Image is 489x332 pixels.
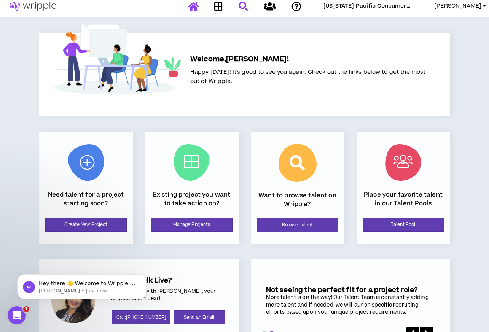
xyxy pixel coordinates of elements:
span: Happy [DATE]! It's good to see you again. Check out the links below to get the most out of Wripple. [190,68,426,85]
span: 1 [23,306,29,312]
a: Call:[PHONE_NUMBER] [112,310,170,324]
h5: Need to Talk Live? [110,276,226,284]
span: Georgia-Pacific Consumer Products - Retail & Pro [323,2,425,10]
a: Browse Talent [257,218,338,232]
img: Talent Pool [385,144,421,181]
p: Need talent for a project starting soon? [45,191,127,208]
a: Manage Projects [151,218,233,232]
a: Talent Pool [363,218,444,232]
iframe: Intercom live chat [8,306,26,324]
div: More talent is on the way! Our Talent Team is constantly adding more talent and if needed, we wil... [266,294,435,316]
p: Want to browse talent on Wripple? [257,191,338,208]
a: Send an Email [174,310,225,324]
p: Existing project you want to take action on? [151,191,233,208]
p: Schedule call with [PERSON_NAME], your Wripple Client Lead. [110,288,226,303]
span: [PERSON_NAME] [434,2,481,10]
img: Current Projects [174,144,210,181]
h5: Not seeing the perfect fit for a project role? [266,286,435,294]
img: New Project [68,144,104,181]
h5: Welcome, [PERSON_NAME] ! [190,54,426,65]
a: Create New Project [45,218,127,232]
iframe: Intercom notifications message [6,258,158,311]
p: Place your favorite talent in our Talent Pools [363,191,444,208]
